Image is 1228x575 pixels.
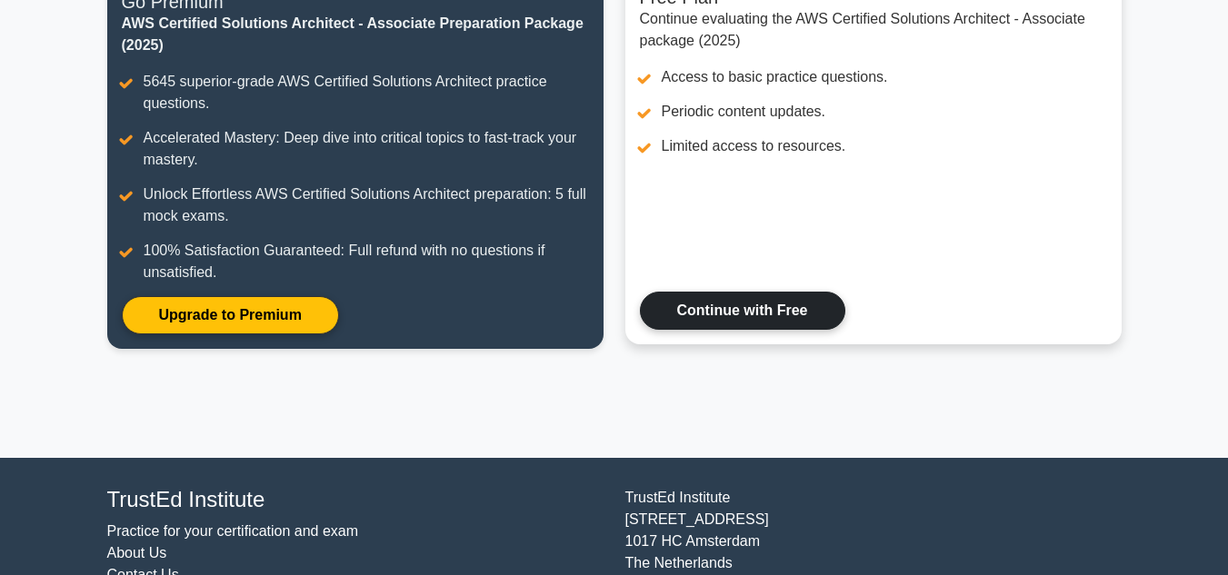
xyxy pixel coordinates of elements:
a: Practice for your certification and exam [107,523,359,539]
a: Upgrade to Premium [122,296,339,334]
a: About Us [107,545,167,560]
h4: TrustEd Institute [107,487,604,513]
a: Continue with Free [640,292,845,330]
